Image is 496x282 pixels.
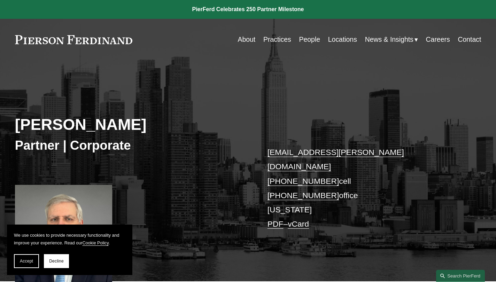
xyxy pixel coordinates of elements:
a: Search this site [436,270,485,282]
a: [PHONE_NUMBER] [268,177,339,186]
span: Decline [49,259,64,264]
a: vCard [288,219,309,228]
p: We use cookies to provide necessary functionality and improve your experience. Read our . [14,232,125,247]
a: Contact [458,33,481,46]
a: folder dropdown [365,33,418,46]
a: Practices [263,33,291,46]
a: People [299,33,320,46]
h2: [PERSON_NAME] [15,115,248,134]
button: Accept [14,254,39,268]
a: About [238,33,255,46]
span: Accept [20,259,33,264]
button: Decline [44,254,69,268]
a: Locations [328,33,357,46]
a: Careers [426,33,450,46]
span: News & Insights [365,33,413,46]
h3: Partner | Corporate [15,138,248,153]
a: [PHONE_NUMBER] [268,191,339,200]
a: [EMAIL_ADDRESS][PERSON_NAME][DOMAIN_NAME] [268,148,404,171]
a: PDF [268,219,284,228]
a: Cookie Policy [82,241,108,245]
section: Cookie banner [7,225,132,275]
p: cell office [US_STATE] – [268,145,462,231]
